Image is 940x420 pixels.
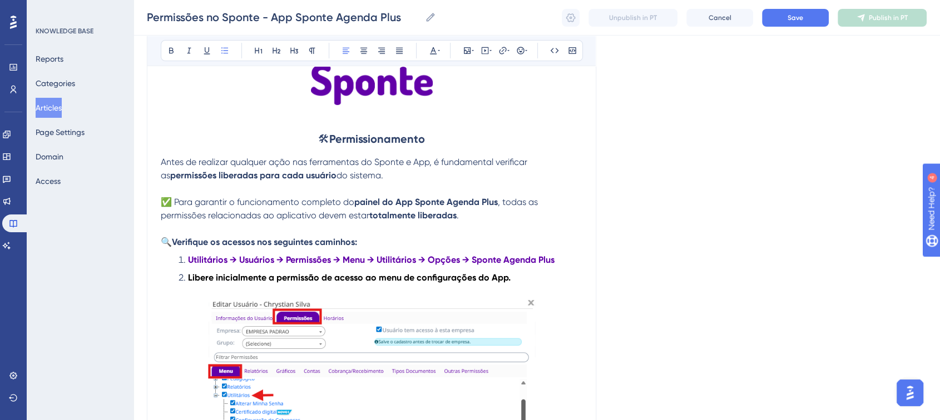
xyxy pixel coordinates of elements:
button: Save [762,9,829,27]
span: Antes de realizar qualquer ação nas ferramentas do Sponte e App, é fundamental verificar as [161,157,530,181]
span: 🔍 [161,237,172,247]
input: Article Name [147,9,420,25]
strong: painel do App Sponte Agenda Plus [354,197,498,207]
span: Save [788,13,803,22]
button: Domain [36,147,63,167]
button: Cancel [686,9,753,27]
span: Unpublish in PT [609,13,657,22]
button: Unpublish in PT [588,9,677,27]
span: Publish in PT [869,13,908,22]
span: do sistema. [337,170,383,181]
button: Articles [36,98,62,118]
span: Cancel [709,13,731,22]
span: ✅ Para garantir o funcionamento completo do [161,197,354,207]
button: Reports [36,49,63,69]
div: KNOWLEDGE BASE [36,27,93,36]
span: Need Help? [26,3,70,16]
button: Page Settings [36,122,85,142]
button: Categories [36,73,75,93]
span: . [457,210,459,221]
span: , todas as permissões relacionadas ao aplicativo devem estar [161,197,540,221]
button: Publish in PT [838,9,927,27]
strong: totalmente liberadas [369,210,457,221]
div: 4 [77,6,81,14]
span: 🛠 [318,132,329,146]
strong: Permissionamento [329,132,425,146]
button: Access [36,171,61,191]
iframe: UserGuiding AI Assistant Launcher [893,376,927,409]
strong: Utilitários → Usuários → Permissões → Menu → Utilitários → Opções → Sponte Agenda Plus [188,254,555,265]
strong: permissões liberadas para cada usuário [170,170,337,181]
strong: Verifique os acessos nos seguintes caminhos: [172,237,357,247]
strong: Libere inicialmente a permissão de acesso ao menu de configurações do App. [188,272,511,283]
